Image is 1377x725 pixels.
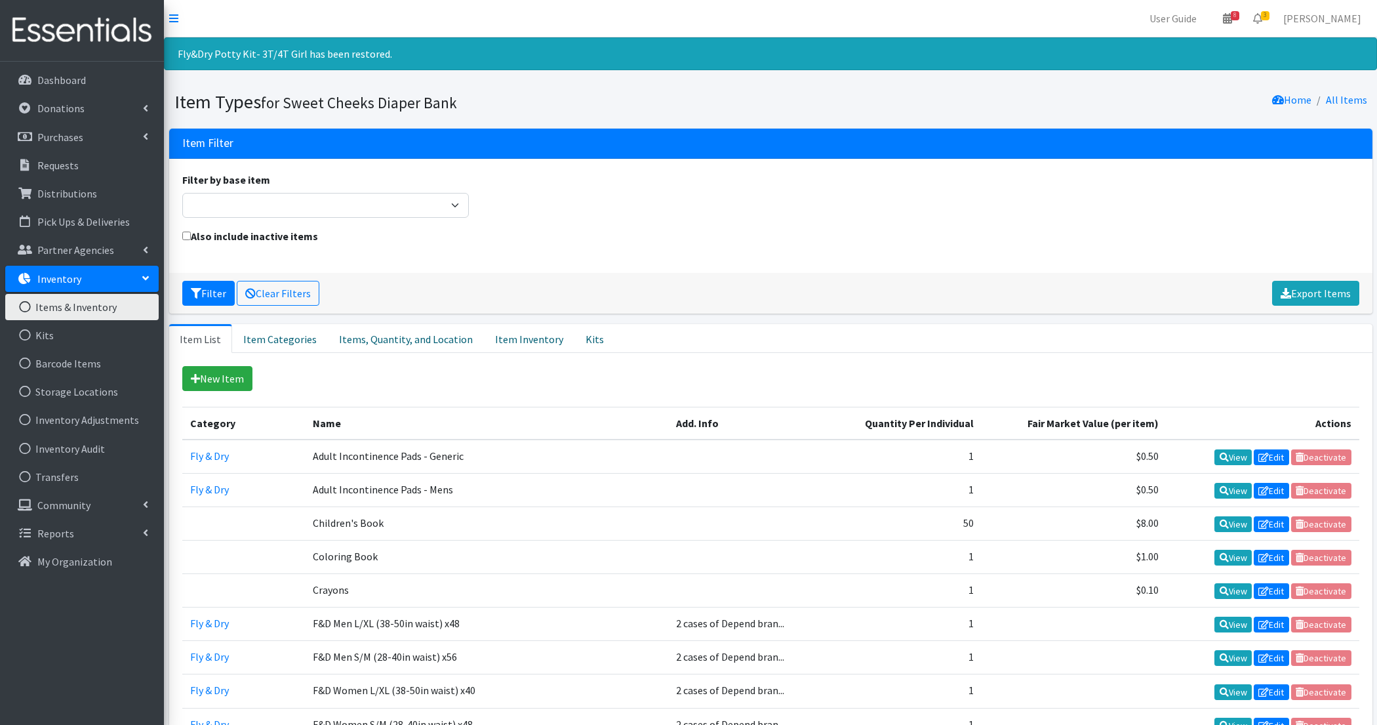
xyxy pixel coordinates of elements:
td: F&D Men L/XL (38-50in waist) x48 [305,608,668,641]
p: Requests [37,159,79,172]
a: Items, Quantity, and Location [328,324,484,353]
a: Home [1272,93,1311,106]
a: My Organization [5,549,159,575]
span: 8 [1231,11,1239,20]
th: Add. Info [668,407,824,440]
a: View [1214,684,1252,700]
p: Partner Agencies [37,243,114,257]
a: Fly & Dry [190,483,229,496]
td: 2 cases of Depend bran... [668,674,824,708]
td: $0.50 [982,440,1167,474]
th: Name [305,407,668,440]
a: Item Inventory [484,324,574,353]
label: Also include inactive items [182,228,318,244]
td: 1 [824,574,982,608]
td: F&D Men S/M (28-40in waist) x56 [305,641,668,674]
p: Inventory [37,272,81,285]
button: Filter [182,281,235,306]
a: Fly & Dry [190,684,229,697]
a: Fly & Dry [190,449,229,463]
p: Dashboard [37,73,86,87]
a: Kits [574,324,615,353]
p: Donations [37,102,85,115]
a: 8 [1212,5,1243,31]
a: Clear Filters [237,281,319,306]
a: Edit [1254,617,1289,632]
td: 2 cases of Depend bran... [668,608,824,641]
th: Quantity Per Individual [824,407,982,440]
td: F&D Women L/XL (38-50in waist) x40 [305,674,668,708]
div: Fly&Dry Potty Kit- 3T/4T Girl has been restored. [164,37,1377,70]
a: Edit [1254,516,1289,532]
td: 1 [824,674,982,708]
a: Fly & Dry [190,650,229,663]
td: 1 [824,473,982,507]
a: Community [5,492,159,518]
a: View [1214,650,1252,666]
a: Partner Agencies [5,237,159,263]
th: Category [182,407,306,440]
span: 3 [1261,11,1269,20]
a: All Items [1326,93,1367,106]
a: [PERSON_NAME] [1273,5,1372,31]
td: $8.00 [982,507,1167,540]
a: 3 [1243,5,1273,31]
a: View [1214,516,1252,532]
a: Items & Inventory [5,294,159,320]
label: Filter by base item [182,172,270,188]
p: Pick Ups & Deliveries [37,215,130,228]
td: 1 [824,540,982,573]
a: Item List [169,324,232,353]
img: HumanEssentials [5,9,159,52]
p: Purchases [37,131,83,144]
a: Fly & Dry [190,617,229,630]
td: Crayons [305,574,668,608]
a: View [1214,550,1252,566]
a: View [1214,617,1252,632]
td: $1.00 [982,540,1167,573]
td: $0.50 [982,473,1167,507]
a: Inventory Adjustments [5,407,159,433]
a: Requests [5,152,159,178]
td: 1 [824,440,982,474]
td: $0.10 [982,574,1167,608]
h3: Item Filter [182,136,233,150]
p: Community [37,499,90,512]
a: Edit [1254,583,1289,599]
a: Item Categories [232,324,328,353]
a: Edit [1254,684,1289,700]
a: Reports [5,520,159,547]
a: Inventory Audit [5,436,159,462]
a: Barcode Items [5,350,159,377]
a: Inventory [5,266,159,292]
a: Edit [1254,550,1289,566]
p: My Organization [37,555,112,568]
a: Export Items [1272,281,1359,306]
td: Adult Incontinence Pads - Mens [305,473,668,507]
td: Children's Book [305,507,668,540]
a: Dashboard [5,67,159,93]
td: Coloring Book [305,540,668,573]
h1: Item Types [174,91,766,114]
td: 50 [824,507,982,540]
a: Purchases [5,124,159,150]
a: Donations [5,95,159,121]
td: Adult Incontinence Pads - Generic [305,440,668,474]
a: Transfers [5,464,159,490]
a: Edit [1254,483,1289,499]
a: User Guide [1139,5,1207,31]
td: 1 [824,608,982,641]
a: Edit [1254,449,1289,465]
a: Edit [1254,650,1289,666]
a: View [1214,483,1252,499]
th: Actions [1167,407,1359,440]
a: Kits [5,322,159,348]
a: View [1214,583,1252,599]
a: Storage Locations [5,379,159,405]
p: Distributions [37,187,97,200]
a: Pick Ups & Deliveries [5,209,159,235]
td: 1 [824,641,982,674]
p: Reports [37,527,74,540]
input: Also include inactive items [182,232,191,240]
a: Distributions [5,180,159,207]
